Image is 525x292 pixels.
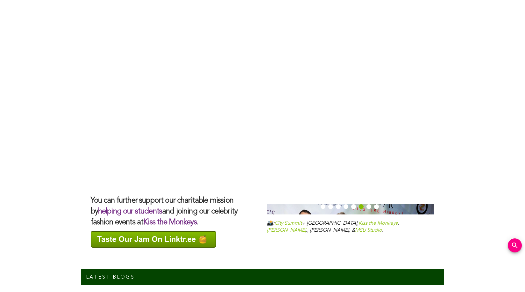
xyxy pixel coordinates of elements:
button: 8 of 8 [374,204,379,209]
button: 1 of 8 [321,204,325,209]
a: MSU Studio [355,228,382,233]
a: Kiss the Monkeys [143,219,197,226]
button: 2 of 8 [328,204,333,209]
img: Taste Our Jam On Linktr.ee [91,231,216,248]
a: City Summit [274,221,302,226]
button: 3 of 8 [336,204,341,209]
a: helping our students [98,208,162,215]
h3: You can further support our charitable mission by and joining our celebrity fashion events at . [91,196,245,228]
h2: LATEST BLOGS [86,274,135,281]
p: 📸: + [GEOGRAPHIC_DATA], , ., [PERSON_NAME], & . [267,218,434,234]
button: 7 of 8 [366,204,371,209]
a: [PERSON_NAME] [267,228,306,233]
button: 5 of 8 [351,204,356,209]
button: 6 of 8 [359,204,364,209]
iframe: Chat Widget [493,261,525,292]
a: Kiss the Monkeys [358,221,398,226]
button: 4 of 8 [344,204,348,209]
